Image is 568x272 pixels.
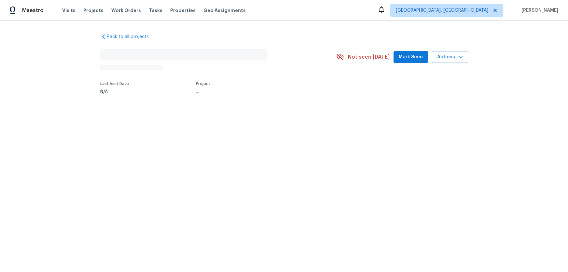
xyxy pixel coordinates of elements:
span: Maestro [22,7,44,14]
span: [GEOGRAPHIC_DATA], [GEOGRAPHIC_DATA] [396,7,488,14]
span: Not seen [DATE] [348,54,390,60]
span: Visits [62,7,76,14]
span: Tasks [149,8,162,13]
span: Projects [83,7,104,14]
span: Mark Seen [399,53,423,61]
span: Geo Assignments [203,7,246,14]
span: Last Visit Date [100,82,129,86]
span: Properties [170,7,196,14]
span: Actions [437,53,463,61]
button: Actions [432,51,468,63]
div: N/A [100,90,129,94]
span: [PERSON_NAME] [519,7,558,14]
button: Mark Seen [394,51,428,63]
span: Project [196,82,210,86]
a: Back to all projects [100,34,163,40]
span: Work Orders [111,7,141,14]
div: ... [196,90,321,94]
